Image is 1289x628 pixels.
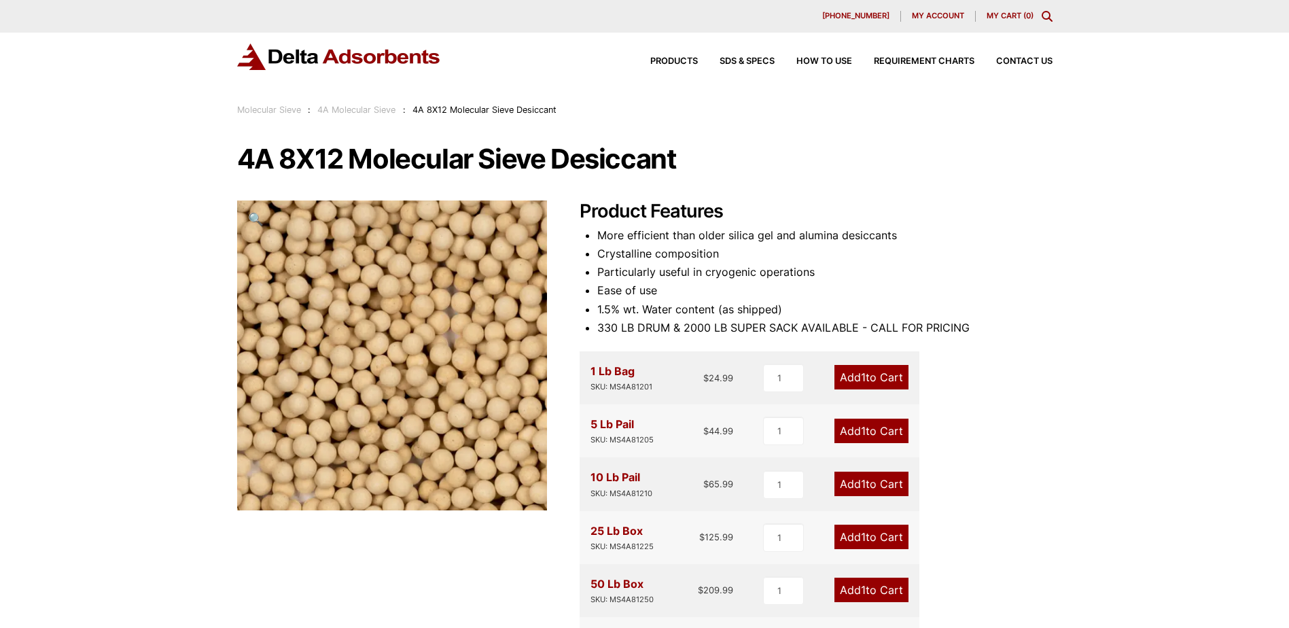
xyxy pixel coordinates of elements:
[703,372,709,383] span: $
[987,11,1034,20] a: My Cart (0)
[703,425,733,436] bdi: 44.99
[698,585,703,595] span: $
[1042,11,1053,22] div: Toggle Modal Content
[811,11,901,22] a: [PHONE_NUMBER]
[699,531,705,542] span: $
[590,575,654,606] div: 50 Lb Box
[580,200,1053,223] h2: Product Features
[590,540,654,553] div: SKU: MS4A81225
[308,105,311,115] span: :
[590,593,654,606] div: SKU: MS4A81250
[590,415,654,447] div: 5 Lb Pail
[852,57,974,66] a: Requirement Charts
[834,525,908,549] a: Add1to Cart
[590,362,652,394] div: 1 Lb Bag
[1026,11,1031,20] span: 0
[834,365,908,389] a: Add1to Cart
[590,434,654,447] div: SKU: MS4A81205
[874,57,974,66] span: Requirement Charts
[237,200,547,510] img: 4A 8X12 Molecular Sieve Desiccant
[629,57,698,66] a: Products
[237,200,275,238] a: View full-screen image gallery
[861,530,866,544] span: 1
[703,478,709,489] span: $
[698,57,775,66] a: SDS & SPECS
[703,425,709,436] span: $
[861,424,866,438] span: 1
[650,57,698,66] span: Products
[590,468,652,500] div: 10 Lb Pail
[248,211,264,226] span: 🔍
[237,43,441,70] img: Delta Adsorbents
[861,370,866,384] span: 1
[590,381,652,394] div: SKU: MS4A81201
[834,578,908,602] a: Add1to Cart
[775,57,852,66] a: How to Use
[796,57,852,66] span: How to Use
[861,583,866,597] span: 1
[590,522,654,553] div: 25 Lb Box
[703,372,733,383] bdi: 24.99
[403,105,406,115] span: :
[996,57,1053,66] span: Contact Us
[974,57,1053,66] a: Contact Us
[597,319,1053,337] li: 330 LB DRUM & 2000 LB SUPER SACK AVAILABLE - CALL FOR PRICING
[912,12,964,20] span: My account
[834,419,908,443] a: Add1to Cart
[597,245,1053,263] li: Crystalline composition
[237,145,1053,173] h1: 4A 8X12 Molecular Sieve Desiccant
[597,281,1053,300] li: Ease of use
[698,585,733,595] bdi: 209.99
[720,57,775,66] span: SDS & SPECS
[597,300,1053,319] li: 1.5% wt. Water content (as shipped)
[699,531,733,542] bdi: 125.99
[861,477,866,491] span: 1
[597,263,1053,281] li: Particularly useful in cryogenic operations
[822,12,889,20] span: [PHONE_NUMBER]
[412,105,557,115] span: 4A 8X12 Molecular Sieve Desiccant
[317,105,395,115] a: 4A Molecular Sieve
[237,105,301,115] a: Molecular Sieve
[834,472,908,496] a: Add1to Cart
[703,478,733,489] bdi: 65.99
[597,226,1053,245] li: More efficient than older silica gel and alumina desiccants
[901,11,976,22] a: My account
[590,487,652,500] div: SKU: MS4A81210
[237,347,547,361] a: 4A 8X12 Molecular Sieve Desiccant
